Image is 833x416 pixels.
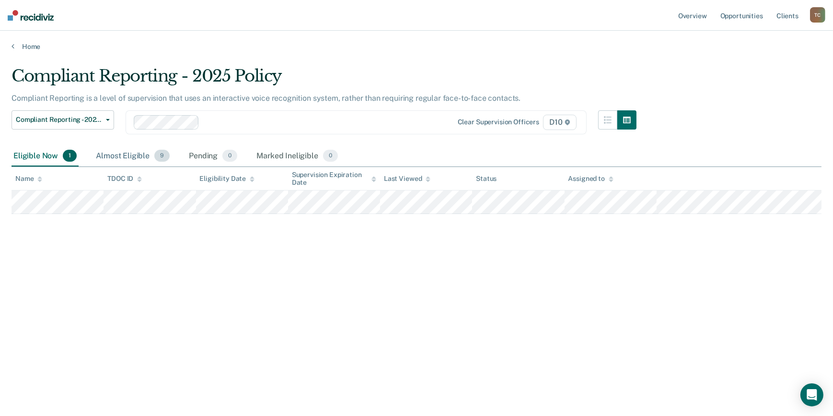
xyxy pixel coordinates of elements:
span: 0 [323,150,338,162]
div: Eligibility Date [200,175,255,183]
div: Open Intercom Messenger [800,383,823,406]
span: 1 [63,150,77,162]
div: Compliant Reporting - 2025 Policy [12,66,636,94]
span: 9 [154,150,170,162]
div: Status [476,175,497,183]
div: Supervision Expiration Date [292,171,376,187]
button: TC [810,7,825,23]
div: Assigned to [568,175,613,183]
p: Compliant Reporting is a level of supervision that uses an interactive voice recognition system, ... [12,94,521,103]
div: T C [810,7,825,23]
div: Name [15,175,42,183]
a: Home [12,42,821,51]
div: Pending0 [187,146,239,167]
span: Compliant Reporting - 2025 Policy [16,116,102,124]
div: TDOC ID [107,175,142,183]
div: Almost Eligible9 [94,146,172,167]
img: Recidiviz [8,10,54,21]
div: Marked Ineligible0 [255,146,340,167]
span: 0 [222,150,237,162]
div: Eligible Now1 [12,146,79,167]
button: Compliant Reporting - 2025 Policy [12,110,114,130]
div: Last Viewed [384,175,430,183]
span: D10 [543,115,576,130]
div: Clear supervision officers [458,118,539,126]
